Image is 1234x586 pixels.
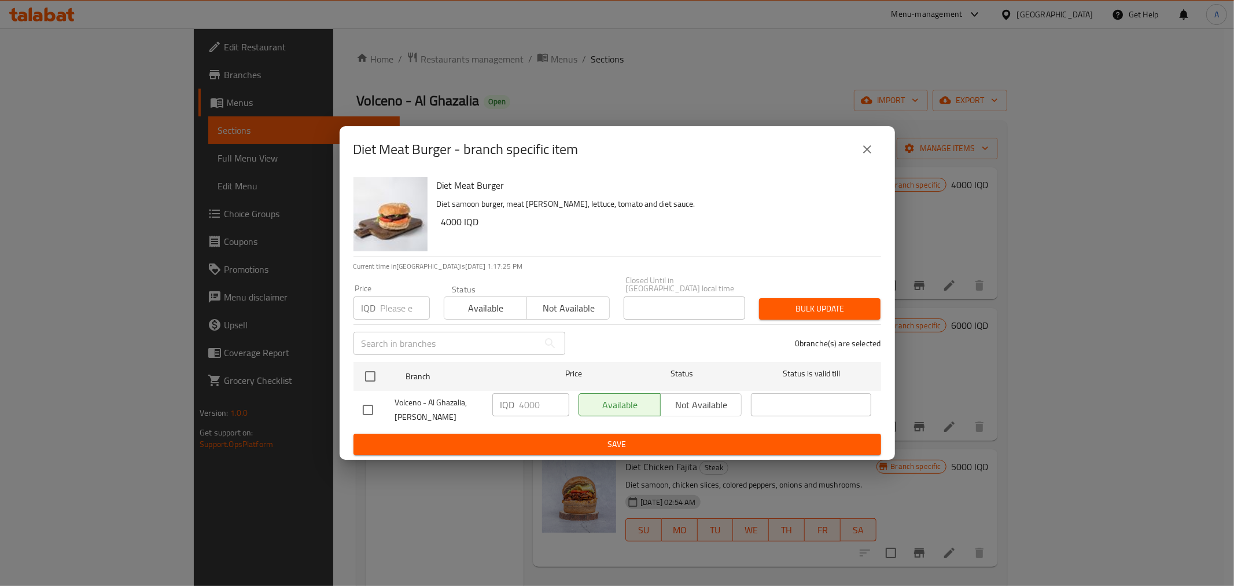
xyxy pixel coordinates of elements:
[441,214,872,230] h6: 4000 IQD
[444,296,527,320] button: Available
[795,338,881,349] p: 0 branche(s) are selected
[406,369,526,384] span: Branch
[381,296,430,320] input: Please enter price
[353,434,881,455] button: Save
[520,393,569,416] input: Please enter price
[353,140,579,159] h2: Diet Meat Burger - branch specific item
[395,395,483,424] span: Volceno - Al Ghazalia, [PERSON_NAME]
[535,367,612,381] span: Price
[526,296,610,320] button: Not available
[621,367,742,381] span: Status
[353,177,428,251] img: Diet Meat Burger
[768,302,871,316] span: Bulk update
[353,261,881,272] p: Current time in [GEOGRAPHIC_DATA] is [DATE] 1:17:25 PM
[363,437,872,452] span: Save
[362,301,376,315] p: IQD
[449,300,522,317] span: Available
[500,398,515,412] p: IQD
[532,300,605,317] span: Not available
[437,177,872,193] h6: Diet Meat Burger
[853,135,881,163] button: close
[751,367,871,381] span: Status is valid till
[353,332,539,355] input: Search in branches
[759,298,881,320] button: Bulk update
[437,197,872,211] p: Diet samoon burger, meat [PERSON_NAME], lettuce, tomato and diet sauce.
